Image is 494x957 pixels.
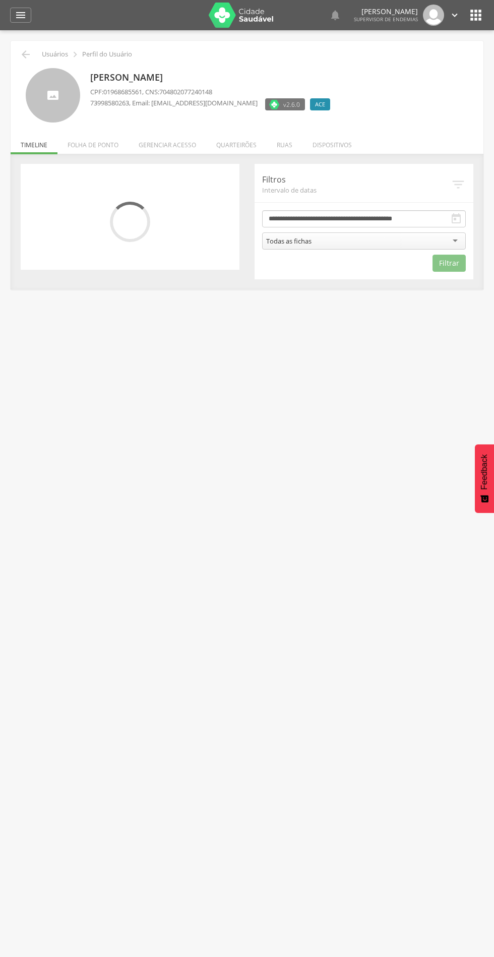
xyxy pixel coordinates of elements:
[90,71,335,84] p: [PERSON_NAME]
[283,99,300,109] span: v2.6.0
[302,131,362,154] li: Dispositivos
[266,236,312,246] div: Todas as fichas
[329,5,341,26] a: 
[90,98,129,107] span: 73998580263
[90,87,335,97] p: CPF: , CNS:
[10,8,31,23] a: 
[315,100,325,108] span: ACE
[267,131,302,154] li: Ruas
[354,8,418,15] p: [PERSON_NAME]
[468,7,484,23] i: 
[103,87,142,96] span: 01968685561
[329,9,341,21] i: 
[20,48,32,61] i: Voltar
[129,131,206,154] li: Gerenciar acesso
[433,255,466,272] button: Filtrar
[42,50,68,58] p: Usuários
[206,131,267,154] li: Quarteirões
[265,98,305,110] label: Versão do aplicativo
[82,50,132,58] p: Perfil do Usuário
[480,454,489,490] span: Feedback
[57,131,129,154] li: Folha de ponto
[262,186,451,195] span: Intervalo de datas
[15,9,27,21] i: 
[262,174,451,186] p: Filtros
[449,5,460,26] a: 
[159,87,212,96] span: 704802077240148
[90,98,258,108] p: , Email: [EMAIL_ADDRESS][DOMAIN_NAME]
[70,49,81,60] i: 
[449,10,460,21] i: 
[450,213,462,225] i: 
[451,177,466,192] i: 
[354,16,418,23] span: Supervisor de Endemias
[475,444,494,513] button: Feedback - Mostrar pesquisa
